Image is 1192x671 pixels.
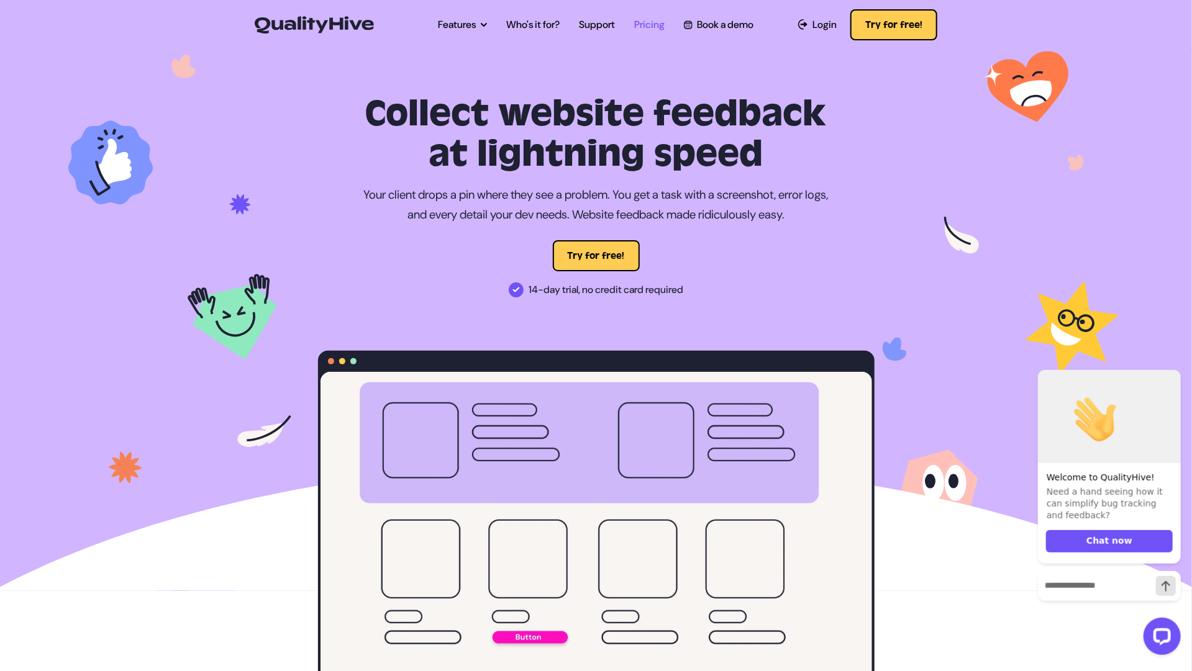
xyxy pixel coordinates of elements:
[255,16,374,34] img: QualityHive - Bug Tracking Tool
[506,17,560,32] a: Who's it for?
[812,17,837,32] span: Login
[68,47,1124,629] img: Task Tracking Tool for Designers
[684,20,692,29] img: Book a QualityHive Demo
[1028,348,1186,665] iframe: LiveChat chat widget
[553,240,640,271] button: Try for free!
[438,17,487,32] a: Features
[318,94,875,175] h1: Collect website feedback at lightning speed
[529,280,683,300] span: 14-day trial, no credit card required
[798,17,837,32] a: Login
[634,17,665,32] a: Pricing
[850,9,937,40] button: Try for free!
[579,17,615,32] a: Support
[684,17,753,32] a: Book a demo
[363,185,829,225] p: Your client drops a pin where they see a problem. You get a task with a screenshot, error logs, a...
[509,282,524,297] img: 14-day trial, no credit card required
